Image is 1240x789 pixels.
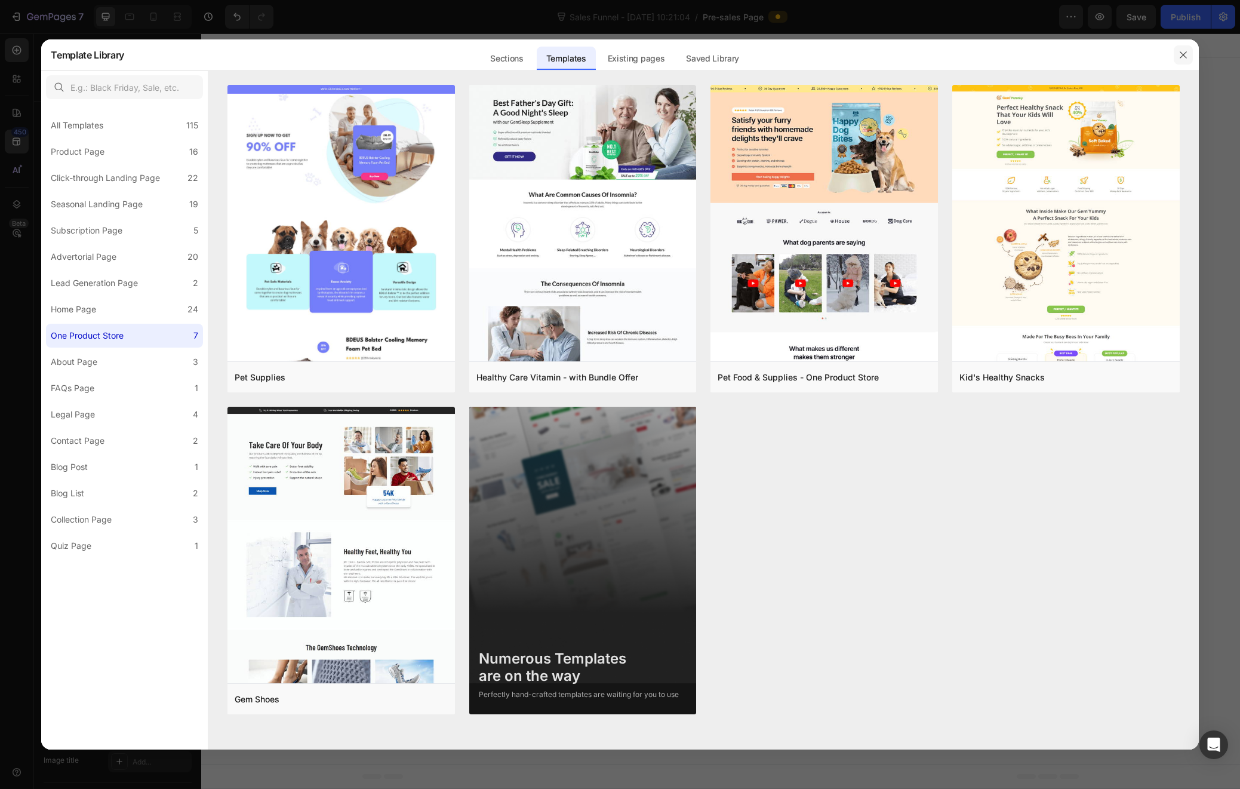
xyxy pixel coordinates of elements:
[51,171,160,185] div: Click-through Landing Page
[51,460,88,474] div: Blog Post
[193,407,198,422] div: 4
[235,692,279,707] div: Gem Shoes
[51,512,112,527] div: Collection Page
[193,329,198,343] div: 7
[51,355,97,369] div: About Page
[187,250,198,264] div: 20
[491,448,548,460] span: Add section
[476,370,638,385] div: Healthy Care Vitamin - with Bundle Offer
[193,434,198,448] div: 2
[676,47,749,70] div: Saved Library
[479,650,679,685] div: Numerous Templates are on the way
[563,490,652,501] span: then drag & drop elements
[46,75,203,99] input: E.g.: Black Friday, Sale, etc.
[483,490,547,501] span: from URL or image
[51,486,84,501] div: Blog List
[51,302,96,317] div: Home Page
[189,197,198,211] div: 19
[195,381,198,395] div: 1
[479,689,679,700] div: Perfectly hand-crafted templates are waiting for you to use
[51,407,95,422] div: Legal Page
[485,475,547,487] div: Generate layout
[193,486,198,501] div: 2
[598,47,675,70] div: Existing pages
[51,39,124,70] h2: Template Library
[681,281,716,299] p: Submit
[51,539,91,553] div: Quiz Page
[195,539,198,553] div: 1
[481,47,533,70] div: Sections
[193,512,198,527] div: 3
[51,329,124,343] div: One Product Store
[193,355,198,369] div: 3
[51,118,103,133] div: All Templates
[187,171,198,185] div: 22
[391,475,463,487] div: Choose templates
[186,118,198,133] div: 115
[195,460,198,474] div: 1
[51,381,94,395] div: FAQs Page
[572,475,645,487] div: Add blank section
[385,490,467,501] span: inspired by CRO experts
[51,434,104,448] div: Contact Page
[187,302,198,317] div: 24
[530,175,867,210] p: Get the meal plan that all of houston is raving about! Lose 2-4lbs a week by implementing this su...
[1199,730,1228,759] div: Open Intercom Messenger
[51,223,122,238] div: Subscription Page
[959,370,1045,385] div: Kid's Healthy Snacks
[51,145,104,159] div: Product Page
[193,276,198,290] div: 2
[189,145,198,159] div: 16
[51,250,116,264] div: Advertorial Page
[51,276,138,290] div: Lead Generation Page
[718,370,879,385] div: Pet Food & Supplies - One Product Store
[555,234,842,267] input: email address
[235,370,285,385] div: Pet Supplies
[51,197,143,211] div: Seasonal Landing Page
[537,47,596,70] div: Templates
[529,115,868,164] h2: 7 Day Meal Plan
[193,223,198,238] div: 5
[556,274,841,306] button: <p>Submit</p>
